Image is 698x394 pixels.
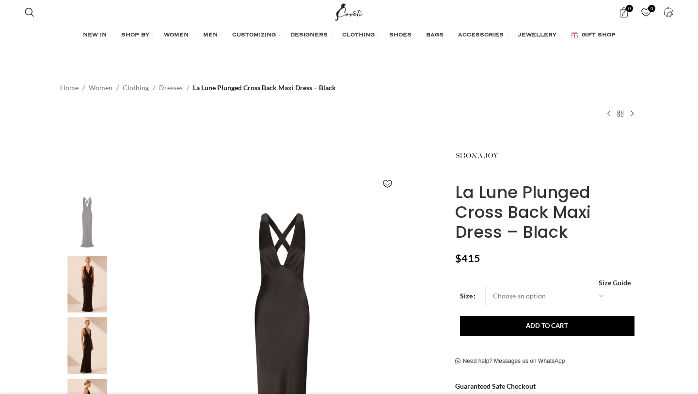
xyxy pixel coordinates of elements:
a: DESIGNERS [290,26,333,45]
bdi: 415 [455,252,480,264]
label: Size [460,291,476,301]
a: ACCESSORIES [458,26,508,45]
span: 0 [626,5,633,12]
span: JEWELLERY [518,32,556,39]
a: NEW IN [83,26,111,45]
span: SHOES [389,32,412,39]
span: WOMEN [164,32,189,39]
a: Search [20,2,39,22]
span: GIFT SHOP [582,32,616,39]
span: 0 [648,5,655,12]
a: Clothing [123,82,149,93]
div: My Wishlist [636,2,656,22]
a: SHOES [389,26,416,45]
span: BAGS [426,32,444,39]
a: BAGS [426,26,448,45]
a: 0 [636,2,656,22]
h1: La Lune Plunged Cross Back Maxi Dress – Black [455,182,638,242]
span: NEW IN [83,32,107,39]
img: La Lune Plunged Cross Back Maxi Dress - Black [58,195,117,251]
a: MEN [203,26,222,45]
span: DESIGNERS [290,32,328,39]
a: CUSTOMIZING [232,26,281,45]
a: GIFT SHOP [571,26,616,45]
a: WOMEN [164,26,193,45]
a: JEWELLERY [518,26,561,45]
span: $ [455,252,461,264]
a: CLOTHING [342,26,380,45]
button: Add to cart [460,316,635,336]
span: SHOP BY [121,32,149,39]
span: CUSTOMIZING [232,32,276,39]
span: CLOTHING [342,32,375,39]
img: Shona Joy [455,134,499,178]
div: Main navigation [20,26,678,45]
span: ACCESSORIES [458,32,504,39]
img: Shona Joy Dresses [58,317,117,374]
a: Home [60,82,79,93]
a: Women [89,82,112,93]
img: Shona Joy Dresses [58,256,117,313]
a: Previous product [603,108,615,119]
a: SHOP BY [121,26,154,45]
strong: Guaranteed Safe Checkout [455,382,536,390]
a: Next product [626,108,638,119]
a: 0 [614,2,634,22]
img: GiftBag [571,32,578,38]
span: MEN [203,32,218,39]
a: Need help? Messages us on WhatsApp [455,358,565,365]
span: La Lune Plunged Cross Back Maxi Dress – Black [193,82,336,93]
a: Dresses [159,82,183,93]
a: Site logo [333,7,365,16]
nav: Breadcrumb [60,82,336,93]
